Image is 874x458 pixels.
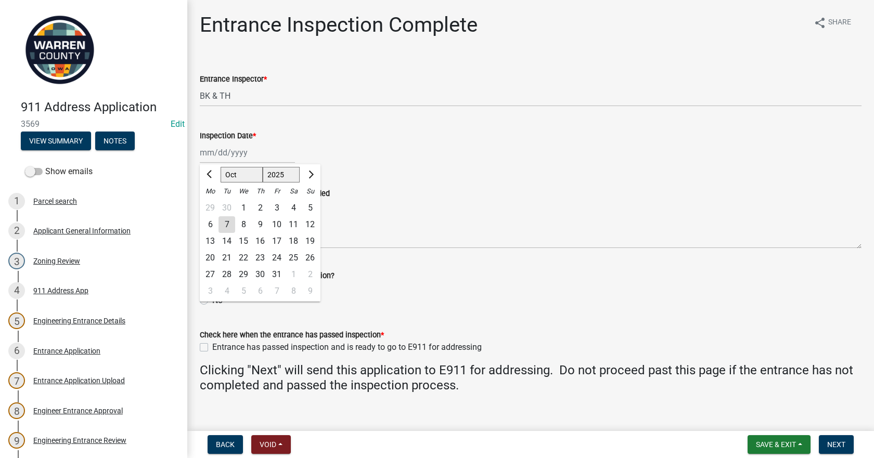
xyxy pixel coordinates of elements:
div: 4 [219,283,235,299]
div: Thursday, November 6, 2025 [252,283,268,299]
label: Check here when the entrance has passed inspection [200,332,384,339]
div: 5 [8,312,25,329]
div: Friday, October 24, 2025 [268,250,285,266]
button: Previous month [204,166,216,183]
div: 14 [219,233,235,250]
label: Entrance Inspector [200,76,267,83]
button: Next [819,435,854,454]
button: Save & Exit [748,435,811,454]
div: Saturday, October 4, 2025 [285,200,302,216]
label: Inspection Date [200,133,256,140]
span: Save & Exit [756,440,796,449]
wm-modal-confirm: Notes [95,137,135,146]
button: Void [251,435,291,454]
div: Engineering Entrance Review [33,437,126,444]
div: Tuesday, November 4, 2025 [219,283,235,299]
div: 911 Address App [33,287,88,294]
div: Saturday, November 1, 2025 [285,266,302,283]
div: Tuesday, September 30, 2025 [219,200,235,216]
div: Monday, October 20, 2025 [202,250,219,266]
div: Monday, October 27, 2025 [202,266,219,283]
div: Sunday, October 26, 2025 [302,250,318,266]
div: 5 [235,283,252,299]
div: Tuesday, October 28, 2025 [219,266,235,283]
a: Edit [171,119,185,129]
div: 29 [202,200,219,216]
span: Next [827,440,845,449]
div: 10 [268,216,285,233]
div: Sunday, November 9, 2025 [302,283,318,299]
div: Monday, October 6, 2025 [202,216,219,233]
div: 29 [235,266,252,283]
h4: Clicking "Next" will send this application to E911 for addressing. Do not proceed past this page ... [200,363,862,393]
div: Parcel search [33,198,77,205]
button: Notes [95,132,135,150]
div: Saturday, October 25, 2025 [285,250,302,266]
label: Entrance has passed inspection and is ready to go to E911 for addressing [212,341,482,354]
div: Friday, October 31, 2025 [268,266,285,283]
span: Void [260,440,276,449]
h1: Entrance Inspection Complete [200,12,478,37]
div: 16 [252,233,268,250]
div: 8 [235,216,252,233]
div: Monday, September 29, 2025 [202,200,219,216]
wm-modal-confirm: Summary [21,137,91,146]
div: 6 [202,216,219,233]
button: Back [208,435,243,454]
div: Monday, November 3, 2025 [202,283,219,299]
div: Sa [285,183,302,200]
div: Entrance Application Upload [33,377,125,384]
div: 23 [252,250,268,266]
div: 17 [268,233,285,250]
div: Friday, October 3, 2025 [268,200,285,216]
div: Wednesday, October 8, 2025 [235,216,252,233]
div: 4 [8,282,25,299]
div: 25 [285,250,302,266]
div: 3 [202,283,219,299]
div: 20 [202,250,219,266]
div: 30 [252,266,268,283]
div: Wednesday, November 5, 2025 [235,283,252,299]
div: Tuesday, October 7, 2025 [219,216,235,233]
div: 27 [202,266,219,283]
div: Tuesday, October 21, 2025 [219,250,235,266]
div: Thursday, October 9, 2025 [252,216,268,233]
div: Sunday, October 19, 2025 [302,233,318,250]
div: Wednesday, October 15, 2025 [235,233,252,250]
div: Friday, October 17, 2025 [268,233,285,250]
img: Warren County, Iowa [21,11,99,89]
div: 9 [8,432,25,449]
select: Select month [221,167,263,182]
div: 1 [8,193,25,210]
div: Fr [268,183,285,200]
div: Mo [202,183,219,200]
div: 13 [202,233,219,250]
div: Engineering Entrance Details [33,317,125,324]
div: 9 [302,283,318,299]
input: mm/dd/yyyy [200,142,295,163]
div: Entrance Application [33,347,100,355]
div: Tu [219,183,235,200]
div: Tuesday, October 14, 2025 [219,233,235,250]
div: 28 [219,266,235,283]
div: 18 [285,233,302,250]
div: Saturday, November 8, 2025 [285,283,302,299]
div: 4 [285,200,302,216]
div: 7 [268,283,285,299]
div: 9 [252,216,268,233]
div: 2 [302,266,318,283]
div: 30 [219,200,235,216]
div: Thursday, October 30, 2025 [252,266,268,283]
div: 19 [302,233,318,250]
div: 11 [285,216,302,233]
div: Wednesday, October 29, 2025 [235,266,252,283]
h4: 911 Address Application [21,100,179,115]
select: Select year [263,167,300,182]
div: 21 [219,250,235,266]
div: 3 [8,253,25,269]
div: Sunday, October 12, 2025 [302,216,318,233]
div: Sunday, October 5, 2025 [302,200,318,216]
div: Saturday, October 11, 2025 [285,216,302,233]
div: Friday, November 7, 2025 [268,283,285,299]
div: Applicant General Information [33,227,131,234]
